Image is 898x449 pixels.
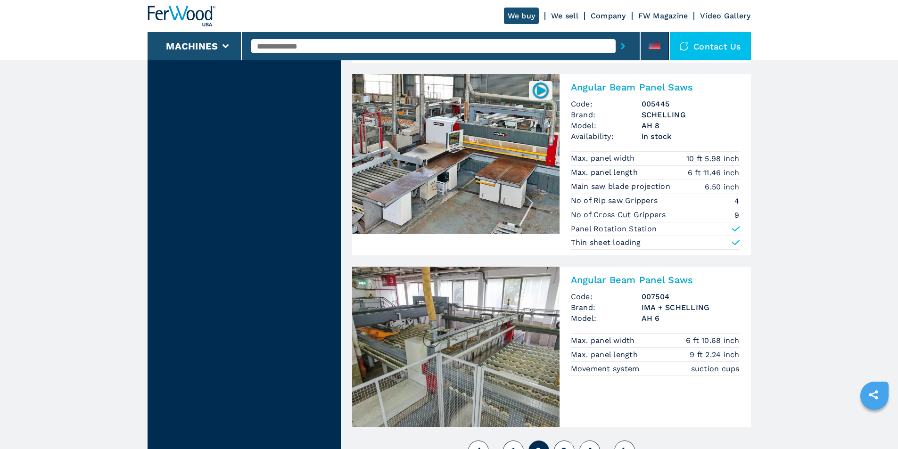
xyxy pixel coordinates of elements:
[551,11,578,20] a: We sell
[352,74,560,234] img: Angular Beam Panel Saws SCHELLING AH 8
[571,181,673,192] p: Main saw blade projection
[642,98,740,109] h3: 005445
[862,383,885,407] a: sharethis
[642,291,740,302] h3: 007504
[571,291,642,302] span: Code:
[571,335,637,346] p: Max. panel width
[571,131,642,142] span: Availability:
[571,196,660,206] p: No of Rip saw Grippers
[352,267,560,427] img: Angular Beam Panel Saws IMA + SCHELLING AH 6
[504,8,539,24] a: We buy
[591,11,626,20] a: Company
[679,41,689,51] img: Contact us
[571,302,642,313] span: Brand:
[571,237,641,248] p: Thin sheet loading
[571,153,637,163] p: Max. panel width
[571,313,642,324] span: Model:
[734,196,739,206] em: 4
[688,167,740,178] em: 6 ft 11.46 inch
[571,350,641,360] p: Max. panel length
[616,35,630,57] button: submit-button
[638,11,688,20] a: FW Magazine
[642,131,740,142] span: in stock
[670,32,751,60] div: Contact us
[571,120,642,131] span: Model:
[531,81,550,99] img: 005445
[571,109,642,120] span: Brand:
[571,224,657,234] p: Panel Rotation Station
[686,335,740,346] em: 6 ft 10.68 inch
[700,11,750,20] a: Video Gallery
[705,181,739,192] em: 6.50 inch
[858,407,891,442] iframe: Chat
[571,364,642,374] p: Movement system
[691,363,740,374] em: suction cups
[166,41,218,52] button: Machines
[352,267,751,427] a: Angular Beam Panel Saws IMA + SCHELLING AH 6Angular Beam Panel SawsCode:007504Brand:IMA + SCHELLI...
[642,120,740,131] h3: AH 8
[571,82,740,93] h2: Angular Beam Panel Saws
[571,167,641,178] p: Max. panel length
[642,302,740,313] h3: IMA + SCHELLING
[686,153,740,164] em: 10 ft 5.98 inch
[642,109,740,120] h3: SCHELLING
[571,98,642,109] span: Code:
[734,210,739,220] em: 9
[571,274,740,286] h2: Angular Beam Panel Saws
[148,6,215,26] img: Ferwood
[352,74,751,256] a: Angular Beam Panel Saws SCHELLING AH 8005445Angular Beam Panel SawsCode:005445Brand:SCHELLINGMode...
[690,349,740,360] em: 9 ft 2.24 inch
[642,313,740,324] h3: AH 6
[571,210,668,220] p: No of Cross Cut Grippers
